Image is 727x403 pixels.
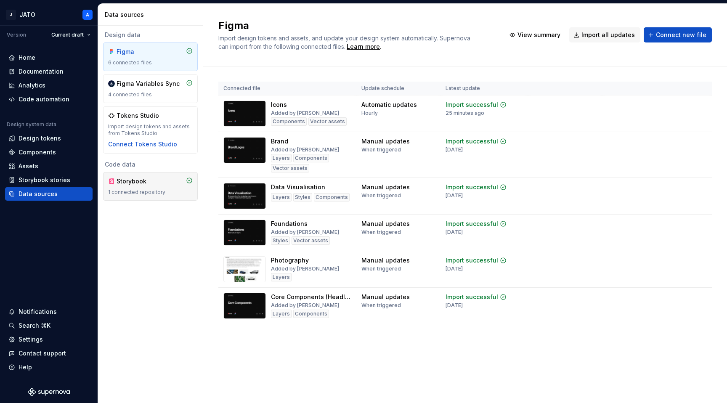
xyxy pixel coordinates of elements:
[356,82,440,95] th: Update schedule
[446,256,498,265] div: Import successful
[5,159,93,173] a: Assets
[19,134,61,143] div: Design tokens
[361,256,410,265] div: Manual updates
[19,148,56,156] div: Components
[103,31,198,39] div: Design data
[308,117,347,126] div: Vector assets
[19,335,43,344] div: Settings
[517,31,560,39] span: View summary
[581,31,635,39] span: Import all updates
[19,53,35,62] div: Home
[361,110,378,117] div: Hourly
[271,293,351,301] div: Core Components (Headless)
[218,82,356,95] th: Connected file
[271,220,308,228] div: Foundations
[361,265,401,272] div: When triggered
[347,42,380,51] a: Learn more
[5,132,93,145] a: Design tokens
[314,193,350,201] div: Components
[19,162,38,170] div: Assets
[361,229,401,236] div: When triggered
[446,265,463,272] div: [DATE]
[656,31,706,39] span: Connect new file
[446,183,498,191] div: Import successful
[51,32,84,38] span: Current draft
[569,27,640,42] button: Import all updates
[361,220,410,228] div: Manual updates
[440,82,528,95] th: Latest update
[5,173,93,187] a: Storybook stories
[292,236,330,245] div: Vector assets
[2,5,96,24] button: JJATOA
[446,146,463,153] div: [DATE]
[446,293,498,301] div: Import successful
[293,310,329,318] div: Components
[446,110,484,117] div: 25 minutes ago
[108,59,193,66] div: 6 connected files
[271,154,292,162] div: Layers
[48,29,94,41] button: Current draft
[271,146,339,153] div: Added by [PERSON_NAME]
[103,160,198,169] div: Code data
[271,273,292,281] div: Layers
[446,101,498,109] div: Import successful
[644,27,712,42] button: Connect new file
[271,256,309,265] div: Photography
[271,101,287,109] div: Icons
[271,137,288,146] div: Brand
[19,349,66,358] div: Contact support
[19,95,69,103] div: Code automation
[103,74,198,103] a: Figma Variables Sync4 connected files
[19,190,58,198] div: Data sources
[19,11,35,19] div: JATO
[5,93,93,106] a: Code automation
[5,187,93,201] a: Data sources
[446,229,463,236] div: [DATE]
[103,42,198,71] a: Figma6 connected files
[218,34,472,50] span: Import design tokens and assets, and update your design system automatically. Supernova can impor...
[5,333,93,346] a: Settings
[19,81,45,90] div: Analytics
[271,193,292,201] div: Layers
[28,388,70,396] svg: Supernova Logo
[103,172,198,201] a: Storybook1 connected repository
[271,310,292,318] div: Layers
[5,361,93,374] button: Help
[361,101,417,109] div: Automatic updates
[108,140,177,148] button: Connect Tokens Studio
[103,106,198,154] a: Tokens StudioImport design tokens and assets from Tokens StudioConnect Tokens Studio
[271,117,307,126] div: Components
[446,192,463,199] div: [DATE]
[361,146,401,153] div: When triggered
[5,51,93,64] a: Home
[19,67,64,76] div: Documentation
[361,183,410,191] div: Manual updates
[6,10,16,20] div: J
[361,137,410,146] div: Manual updates
[218,19,495,32] h2: Figma
[345,44,381,50] span: .
[7,32,26,38] div: Version
[446,302,463,309] div: [DATE]
[19,176,70,184] div: Storybook stories
[117,48,157,56] div: Figma
[446,137,498,146] div: Import successful
[117,111,159,120] div: Tokens Studio
[446,220,498,228] div: Import successful
[505,27,566,42] button: View summary
[5,319,93,332] button: Search ⌘K
[19,363,32,371] div: Help
[108,123,193,137] div: Import design tokens and assets from Tokens Studio
[271,183,325,191] div: Data Visualisation
[117,80,180,88] div: Figma Variables Sync
[5,347,93,360] button: Contact support
[5,146,93,159] a: Components
[293,193,312,201] div: Styles
[86,11,89,18] div: A
[293,154,329,162] div: Components
[5,65,93,78] a: Documentation
[108,189,193,196] div: 1 connected repository
[271,110,339,117] div: Added by [PERSON_NAME]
